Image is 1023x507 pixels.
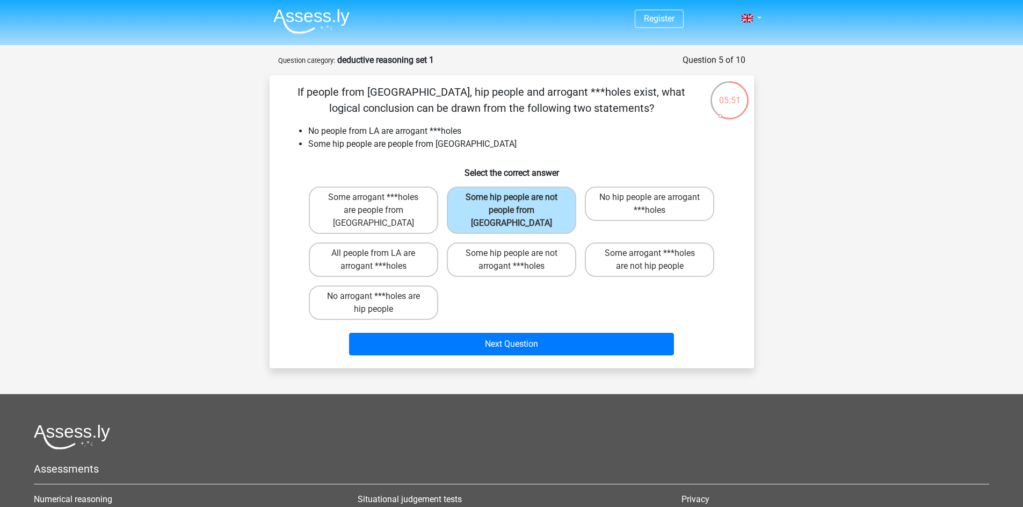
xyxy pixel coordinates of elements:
p: If people from [GEOGRAPHIC_DATA], hip people and arrogant ***holes exist, what logical conclusion... [287,84,696,116]
img: Assessly logo [34,424,110,449]
button: Next Question [349,333,674,355]
label: Some arrogant ***holes are people from [GEOGRAPHIC_DATA] [309,187,438,234]
div: 05:51 [709,80,750,107]
a: Numerical reasoning [34,494,112,504]
label: No hip people are arrogant ***holes [585,187,714,221]
div: Question 5 of 10 [683,54,745,67]
li: No people from LA are arrogant ***holes [308,125,737,138]
a: Register [644,13,674,24]
label: Some hip people are not people from [GEOGRAPHIC_DATA] [447,187,576,234]
h6: Select the correct answer [287,159,737,178]
label: All people from LA are arrogant ***holes [309,242,438,277]
label: Some hip people are not arrogant ***holes [447,242,576,277]
li: Some hip people are people from [GEOGRAPHIC_DATA] [308,138,737,151]
strong: deductive reasoning set 1 [337,55,434,65]
a: Privacy [681,494,709,504]
a: Situational judgement tests [358,494,462,504]
label: Some arrogant ***holes are not hip people [585,242,714,277]
h5: Assessments [34,462,989,475]
label: No arrogant ***holes are hip people [309,285,438,320]
small: Question category: [278,56,335,65]
img: Assessly [273,9,350,34]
